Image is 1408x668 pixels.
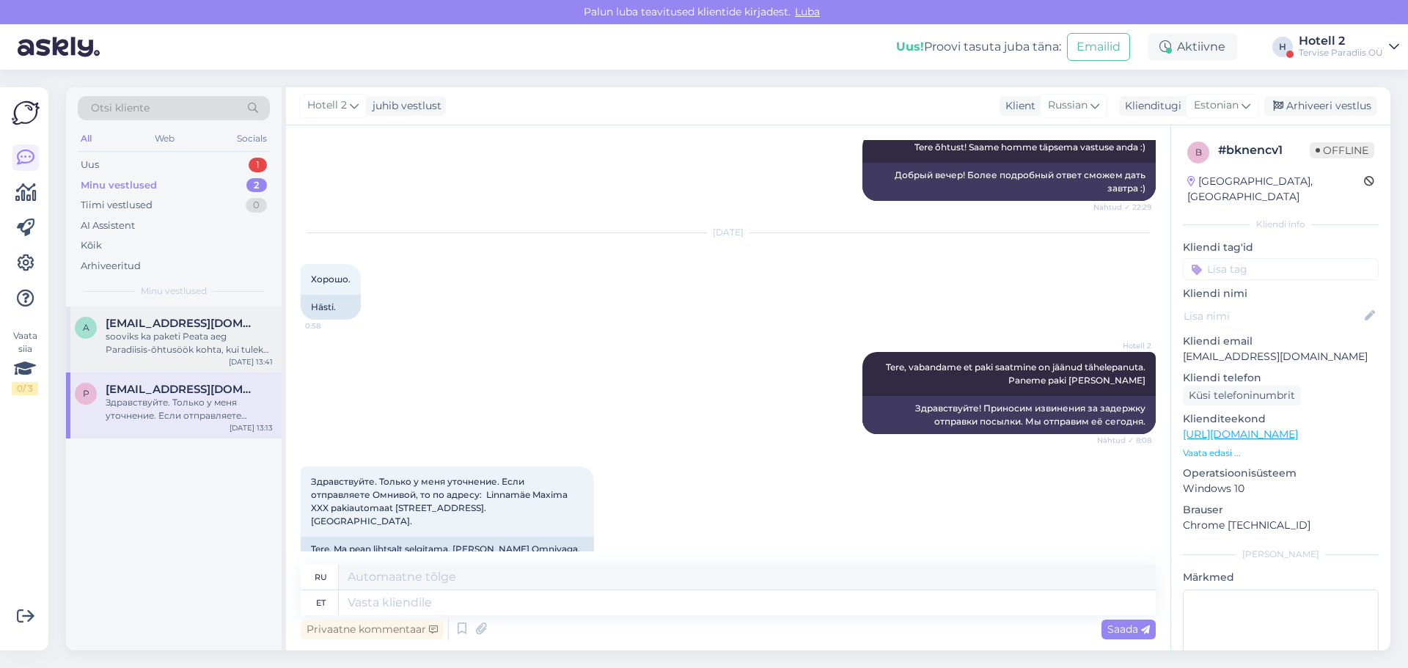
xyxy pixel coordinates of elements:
span: Tere õhtust! Saame homme täpsema vastuse anda :) [914,142,1145,153]
div: AI Assistent [81,219,135,233]
div: H [1272,37,1293,57]
span: Nähtud ✓ 8:08 [1096,435,1151,446]
div: Kliendi info [1183,218,1379,231]
p: Kliendi telefon [1183,370,1379,386]
span: Хорошо. [311,274,351,285]
span: Nähtud ✓ 22:29 [1093,202,1151,213]
span: Здравствуйте. Только у меня уточнение. Если отправляете Омнивой, то по адресу: Linnamäe Maxima XX... [311,476,570,526]
div: 2 [246,178,267,193]
p: Kliendi nimi [1183,286,1379,301]
div: Tervise Paradiis OÜ [1299,47,1383,59]
p: Märkmed [1183,570,1379,585]
span: b [1195,147,1202,158]
div: Kõik [81,238,102,253]
p: Windows 10 [1183,481,1379,496]
div: Minu vestlused [81,178,157,193]
div: 1 [249,158,267,172]
div: Web [152,129,177,148]
p: Chrome [TECHNICAL_ID] [1183,518,1379,533]
span: Tere, vabandame et paki saatmine on jäänud tähelepanuta. Paneme paki [PERSON_NAME] [886,361,1148,386]
span: Saada [1107,623,1150,636]
div: sooviks ka paketi Peata aeg Paradiisis-õhtusöök kohta, kui tuleks täiskasvanu ja 2 last (13 ja 16... [106,330,273,356]
div: [DATE] 13:41 [229,356,273,367]
div: ru [315,565,327,590]
span: p [83,388,89,399]
div: Tere. Ma pean lihtsalt selgitama. [PERSON_NAME] Omnivaga, siis aadressile: Linnamäe Maxima XXX pa... [301,537,594,588]
p: Operatsioonisüsteem [1183,466,1379,481]
input: Lisa tag [1183,258,1379,280]
p: Brauser [1183,502,1379,518]
div: Aktiivne [1148,34,1237,60]
div: [GEOGRAPHIC_DATA], [GEOGRAPHIC_DATA] [1187,174,1364,205]
p: Vaata edasi ... [1183,447,1379,460]
span: Estonian [1194,98,1239,114]
div: Hästi. [301,295,361,320]
p: Kliendi tag'id [1183,240,1379,255]
div: Socials [234,129,270,148]
div: Arhiveeri vestlus [1264,96,1377,116]
p: Klienditeekond [1183,411,1379,427]
div: Klienditugi [1119,98,1181,114]
div: # bknencv1 [1218,142,1310,159]
span: Minu vestlused [141,285,207,298]
span: Luba [791,5,824,18]
div: [DATE] [301,226,1156,239]
div: [PERSON_NAME] [1183,548,1379,561]
img: Askly Logo [12,99,40,127]
input: Lisa nimi [1184,308,1362,324]
div: Klient [1000,98,1035,114]
div: Proovi tasuta juba täna: [896,38,1061,56]
span: Russian [1048,98,1088,114]
div: Uus [81,158,99,172]
div: [DATE] 13:13 [230,422,273,433]
button: Emailid [1067,33,1130,61]
div: et [316,590,326,615]
a: [URL][DOMAIN_NAME] [1183,427,1298,441]
span: annela.torokvei@mail.ee [106,317,258,330]
div: 0 / 3 [12,382,38,395]
div: Privaatne kommentaar [301,620,444,639]
span: Hotell 2 [1096,340,1151,351]
div: juhib vestlust [367,98,441,114]
div: 0 [246,198,267,213]
div: Здравствуйте. Только у меня уточнение. Если отправляете Омнивой, то по адресу: Linnamäe Maxima XX... [106,396,273,422]
span: 0:58 [305,320,360,331]
div: Arhiveeritud [81,259,141,274]
div: Küsi telefoninumbrit [1183,386,1301,405]
span: Hotell 2 [307,98,347,114]
p: [EMAIL_ADDRESS][DOMAIN_NAME] [1183,349,1379,364]
span: Offline [1310,142,1374,158]
p: Kliendi email [1183,334,1379,349]
span: Otsi kliente [91,100,150,116]
span: plejada@list.ru [106,383,258,396]
div: Hotell 2 [1299,35,1383,47]
span: a [83,322,89,333]
b: Uus! [896,40,924,54]
a: Hotell 2Tervise Paradiis OÜ [1299,35,1399,59]
div: Здравствуйте! Приносим извинения за задержку отправки посылки. Мы отправим её сегодня. [862,396,1156,434]
div: Добрый вечер! Более подробный ответ сможем дать завтра :) [862,163,1156,201]
div: Vaata siia [12,329,38,395]
div: All [78,129,95,148]
div: Tiimi vestlused [81,198,153,213]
